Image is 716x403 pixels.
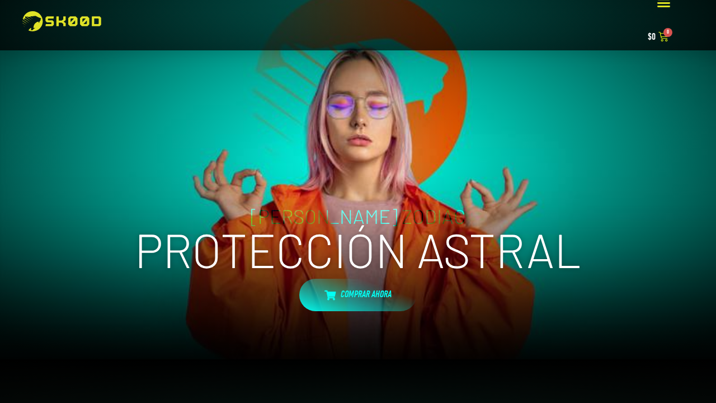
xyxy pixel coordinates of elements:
[39,207,677,226] h2: [PERSON_NAME] ZODIAC
[299,279,417,311] a: COMPRAR AHORA
[648,32,656,43] bdi: 0
[341,290,392,302] span: COMPRAR AHORA
[648,32,652,43] span: $
[39,226,677,273] h2: PROTECCIÓN ASTRAL
[634,25,682,50] a: $0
